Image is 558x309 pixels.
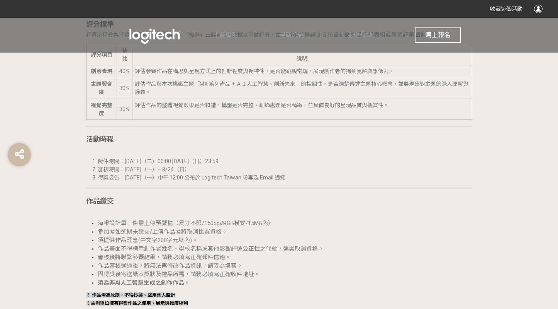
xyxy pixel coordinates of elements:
[86,292,175,298] strong: ※ 作品需為原創，不得抄襲、盜用他人設計
[280,18,304,53] a: 最新公告
[119,68,130,74] span: 40%
[98,174,285,181] span: 得獎公告：[DATE]（一）中午 12:00 公布於 Logitech Taiwan 粉專及 Email 通知
[280,31,304,39] span: 最新公告
[135,81,468,95] span: 評估作品與本次挑戰主題「MX 系列產品 + ＡＩ人工智慧、創新未來」的相關性，是否清楚傳達主題核心概念，並展現出對主題的深入理解與詮釋。
[426,31,450,39] span: 馬上報名
[97,26,213,45] img: Logitech MX 創意挑戰賽
[213,31,237,39] span: 比賽說明
[98,245,324,252] span: 作品畫面不得標示創作者姓名、學校名稱或其他影響評選公正性之代號，違者取消資格。
[415,27,461,43] button: 馬上報名
[135,102,389,108] span: 評估作品的整體視覺效果是否和諧、構圖是否完整、細節處理是否精緻，並具備良好的呈現品質與觀賞性。
[91,68,112,74] span: 創意表現
[135,68,394,74] span: 評估參賽作品在構思與呈現方式上的創新程度與獨特性，是否能跳脫常規，展現創作者的獨到見解與想像力。
[347,18,373,53] a: 活動 Q&A
[213,18,237,53] a: 比賽說明
[98,158,219,164] span: 徵件時間：[DATE]（二）00:00 [DATE]（日）23:59
[347,31,373,39] span: 活動 Q&A
[86,135,114,143] strong: 活動時程
[98,166,190,172] span: 審核時間：[DATE]（一）– 8/24（日）
[91,102,112,116] span: 視覺完整度
[119,85,130,91] span: 30%
[91,81,112,95] span: 主題契合度
[98,262,243,269] span: 作品審核通過後，將無法再修改作品資訊，請妥為填寫。
[98,254,231,261] span: 審核後將聯繫參賽結果，請務必填寫正確郵件信箱。
[98,271,260,278] span: 因得獎後寄送紙本獎狀及禮品所需，請務必填寫正確收件地址。
[98,237,198,244] span: 須提供作品理念(中文字200字元以內)。
[119,106,130,112] span: 30%
[98,220,274,227] span: 海報設計單一件需上傳預覽檔（尺寸不限/150dpi/RGB模式/15MB內）
[86,197,114,205] strong: 作品繳交
[490,6,522,12] span: 收藏這個活動
[91,51,112,58] span: 評分項目
[86,300,188,306] strong: ※主辦單位擁有得獎作品之使用、展示與推廣權利
[98,228,227,235] span: 參加者如逾期未繳交/上傳作品者將取消比賽資格。
[297,55,307,61] span: 說明
[98,279,190,286] strong: 須為非AI人工智慧生成之創作作品。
